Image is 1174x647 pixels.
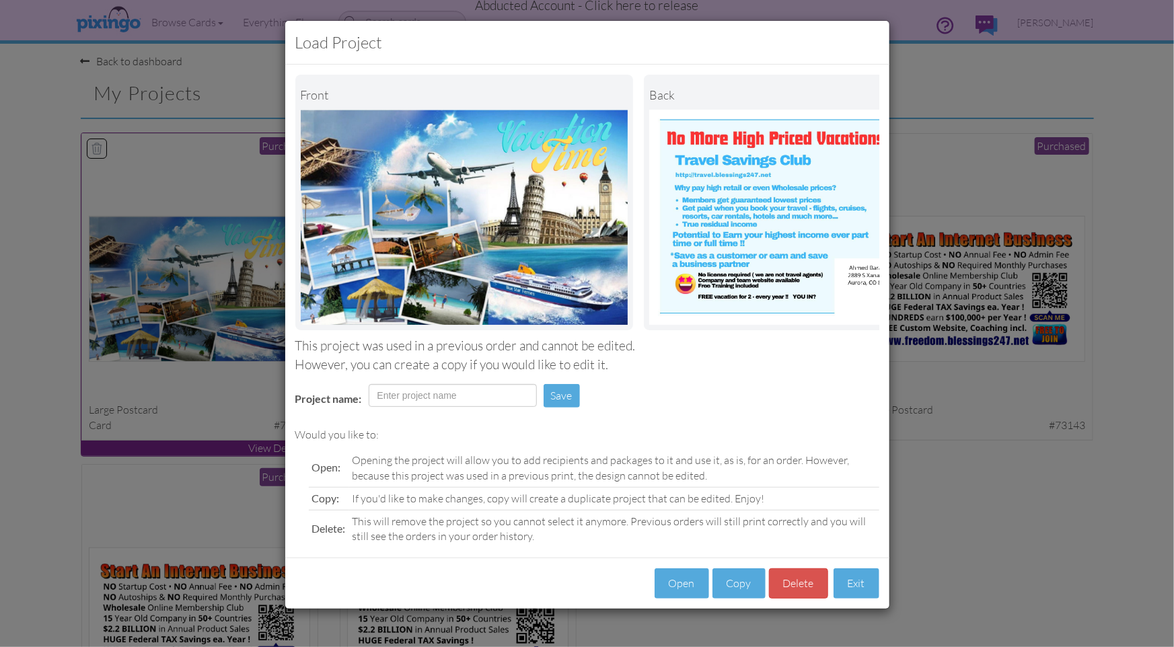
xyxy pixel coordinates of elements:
input: Enter project name [369,384,537,407]
span: Delete: [312,522,346,535]
button: Open [655,568,709,599]
td: Opening the project will allow you to add recipients and packages to it and use it, as is, for an... [349,449,879,487]
button: Exit [834,568,879,599]
button: Delete [769,568,828,599]
td: This will remove the project so you cannot select it anymore. Previous orders will still print co... [349,510,879,547]
img: Landscape Image [301,110,628,325]
div: Would you like to: [295,427,879,443]
img: Portrait Image [649,110,977,325]
h3: Load Project [295,31,879,54]
span: Open: [312,461,341,473]
div: However, you can create a copy if you would like to edit it. [295,356,879,374]
label: Project name: [295,391,362,407]
button: Save [544,384,580,408]
div: back [649,80,977,110]
div: This project was used in a previous order and cannot be edited. [295,337,879,355]
button: Copy [712,568,766,599]
div: Front [301,80,628,110]
td: If you'd like to make changes, copy will create a duplicate project that can be edited. Enjoy! [349,487,879,510]
span: Copy: [312,492,340,504]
